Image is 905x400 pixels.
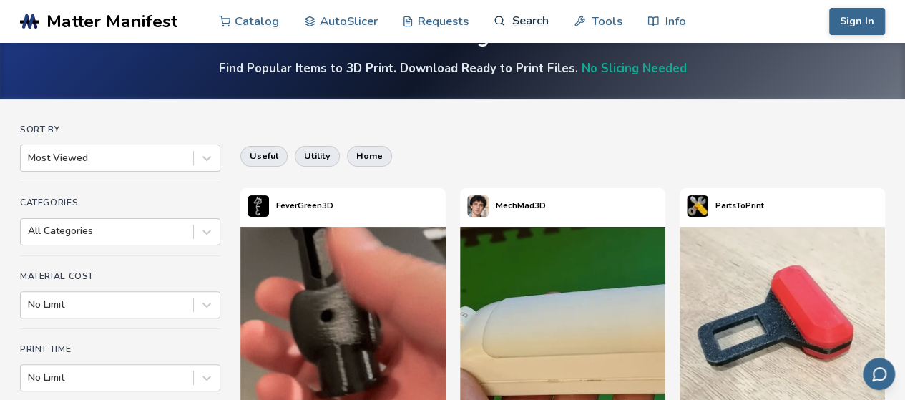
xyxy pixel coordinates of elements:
a: PartsToPrint's profilePartsToPrint [680,188,771,224]
h4: Find Popular Items to 3D Print. Download Ready to Print Files. [219,60,687,77]
h4: Sort By [20,125,220,135]
span: Matter Manifest [47,11,177,31]
img: FeverGreen3D's profile [248,195,269,217]
p: MechMad3D [496,198,546,213]
a: MechMad3D's profileMechMad3D [460,188,553,224]
button: home [347,146,392,166]
button: utility [295,146,340,166]
input: No Limit [28,299,31,311]
a: FeverGreen3D's profileFeverGreen3D [240,188,341,224]
div: Catalog [416,26,489,48]
p: PartsToPrint [715,198,764,213]
button: useful [240,146,288,166]
h4: Print Time [20,344,220,354]
img: PartsToPrint's profile [687,195,708,217]
img: MechMad3D's profile [467,195,489,217]
input: Most Viewed [28,152,31,164]
input: No Limit [28,372,31,384]
p: FeverGreen3D [276,198,333,213]
h4: Categories [20,197,220,208]
button: Sign In [829,8,885,35]
button: Send feedback via email [863,358,895,390]
input: All Categories [28,225,31,237]
h4: Material Cost [20,271,220,281]
a: No Slicing Needed [582,60,687,77]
